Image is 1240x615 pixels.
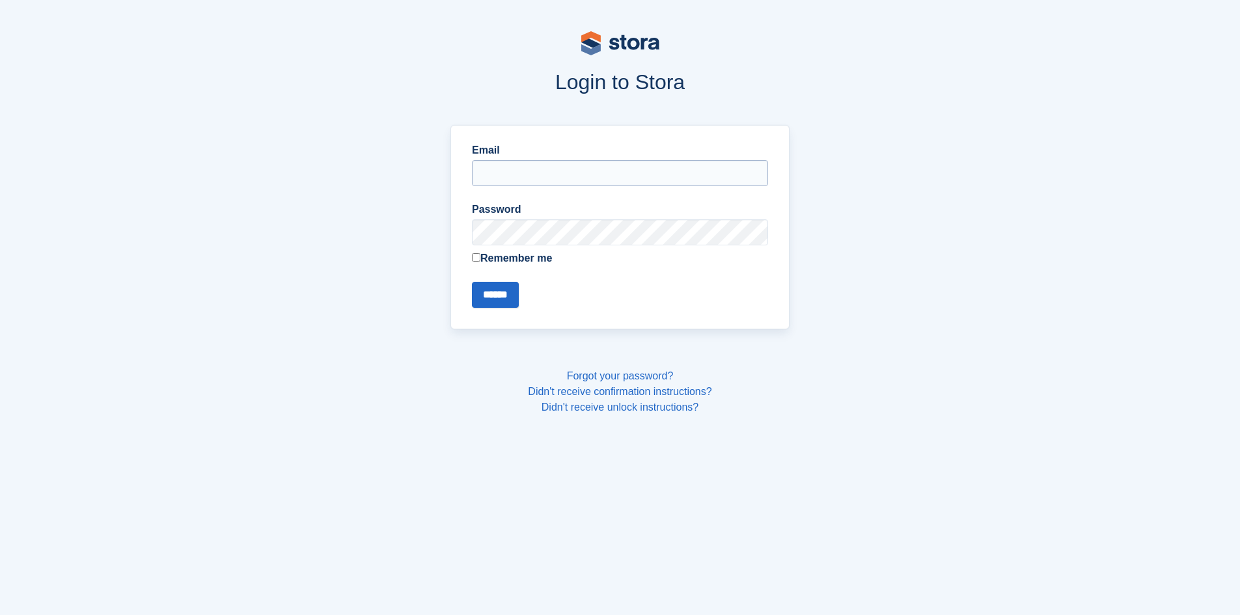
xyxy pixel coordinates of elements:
[472,143,768,158] label: Email
[542,402,698,413] a: Didn't receive unlock instructions?
[202,70,1038,94] h1: Login to Stora
[472,251,768,266] label: Remember me
[472,253,480,262] input: Remember me
[581,31,659,55] img: stora-logo-53a41332b3708ae10de48c4981b4e9114cc0af31d8433b30ea865607fb682f29.svg
[528,386,711,397] a: Didn't receive confirmation instructions?
[567,370,674,381] a: Forgot your password?
[472,202,768,217] label: Password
